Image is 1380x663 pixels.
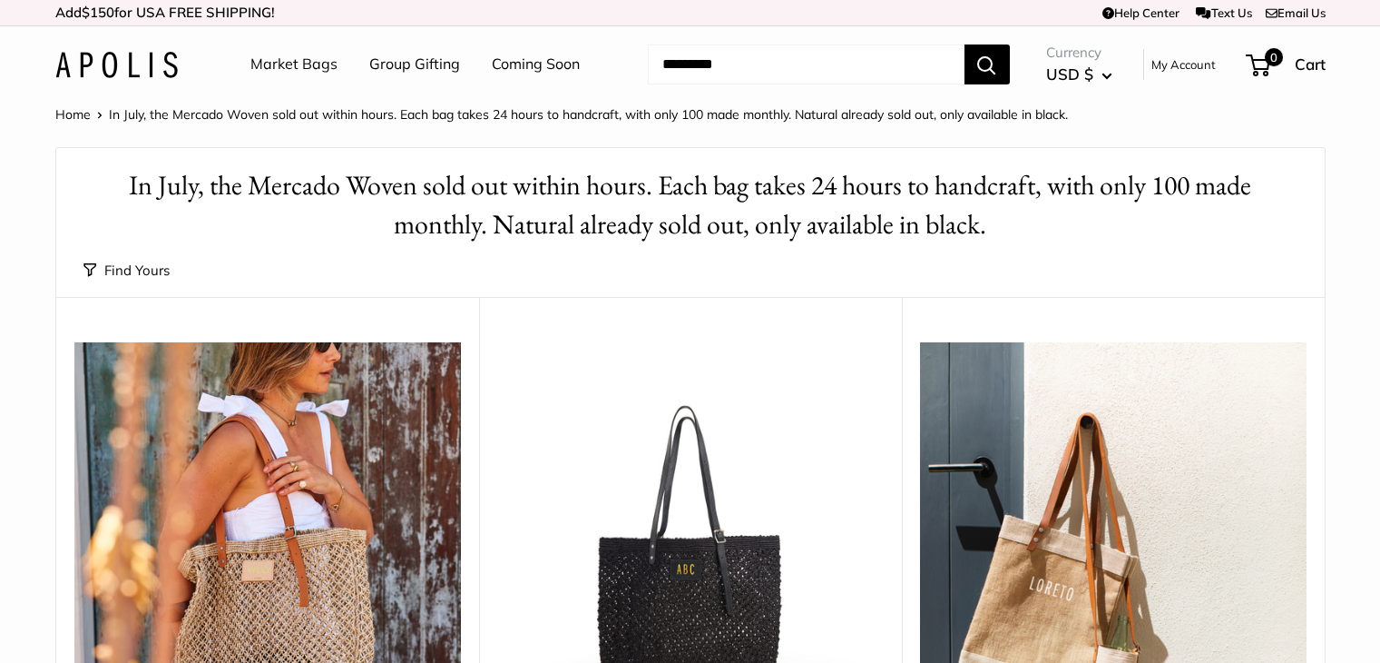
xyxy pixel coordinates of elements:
[1102,5,1179,20] a: Help Center
[83,258,170,283] button: Find Yours
[1266,5,1326,20] a: Email Us
[1046,40,1112,65] span: Currency
[1046,60,1112,89] button: USD $
[250,51,338,78] a: Market Bags
[1264,48,1282,66] span: 0
[369,51,460,78] a: Group Gifting
[1046,64,1093,84] span: USD $
[1295,54,1326,74] span: Cart
[492,51,580,78] a: Coming Soon
[82,4,114,21] span: $150
[964,45,1010,84] button: Search
[109,106,1068,123] span: In July, the Mercado Woven sold out within hours. Each bag takes 24 hours to handcraft, with only...
[1196,5,1251,20] a: Text Us
[1248,50,1326,79] a: 0 Cart
[55,103,1068,126] nav: Breadcrumb
[648,45,964,84] input: Search...
[55,106,91,123] a: Home
[83,166,1297,244] h1: In July, the Mercado Woven sold out within hours. Each bag takes 24 hours to handcraft, with only...
[1151,54,1216,75] a: My Account
[55,52,178,78] img: Apolis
